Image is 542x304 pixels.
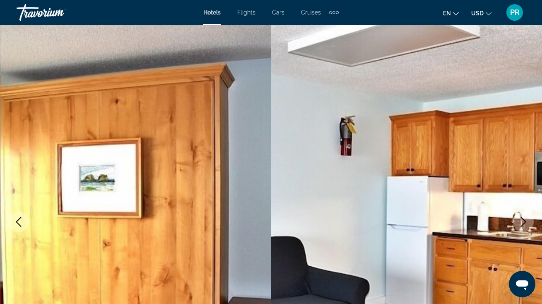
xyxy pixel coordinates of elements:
[443,10,451,17] span: en
[8,212,29,232] button: Previous image
[301,9,321,16] a: Cruises
[471,10,484,17] span: USD
[272,9,284,16] a: Cars
[504,4,525,21] button: User Menu
[471,7,491,19] button: Change currency
[443,7,459,19] button: Change language
[329,6,339,19] button: Extra navigation items
[17,2,99,23] a: Travorium
[510,8,520,17] span: PR
[509,271,535,297] iframe: Button to launch messaging window
[513,212,534,232] button: Next image
[203,9,221,16] a: Hotels
[237,9,255,16] a: Flights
